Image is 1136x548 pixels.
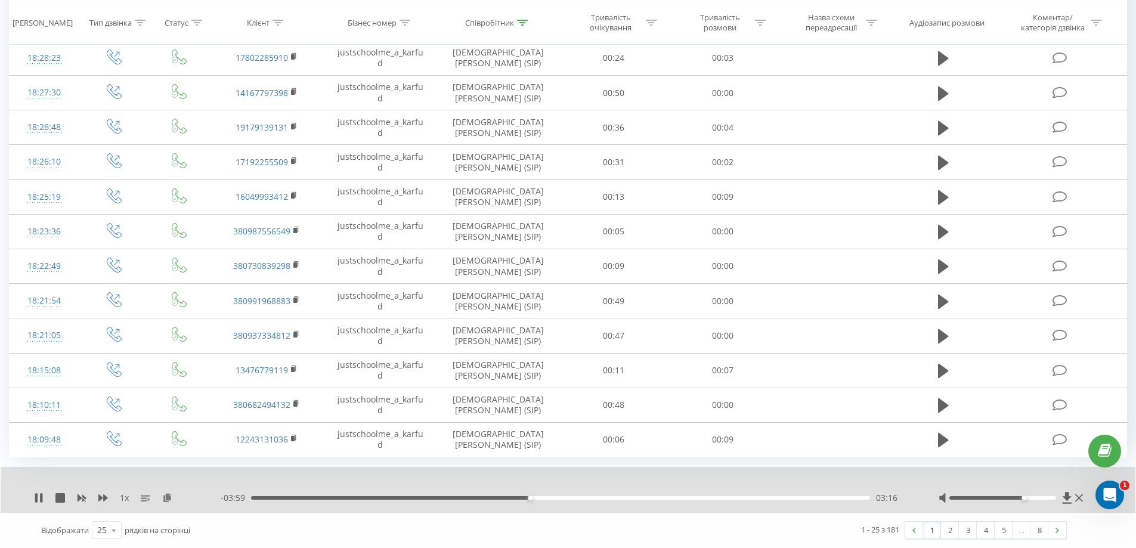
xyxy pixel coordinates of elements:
iframe: Intercom live chat [1095,481,1124,509]
span: рядків на сторінці [125,525,190,535]
a: 380682494132 [233,399,290,410]
td: justschoolme_a_karfud [323,145,437,179]
div: 18:22:49 [21,255,67,278]
td: [DEMOGRAPHIC_DATA][PERSON_NAME] (SIP) [437,76,559,110]
td: 00:31 [559,145,668,179]
td: 00:36 [559,110,668,145]
td: [DEMOGRAPHIC_DATA][PERSON_NAME] (SIP) [437,214,559,249]
div: 18:26:10 [21,150,67,174]
div: Тривалість розмови [688,13,752,33]
div: Співробітник [465,17,514,27]
td: [DEMOGRAPHIC_DATA][PERSON_NAME] (SIP) [437,249,559,283]
div: 18:26:48 [21,116,67,139]
td: justschoolme_a_karfud [323,76,437,110]
div: 18:23:36 [21,220,67,243]
td: 00:06 [559,422,668,457]
a: 14167797398 [236,87,288,98]
a: 17192255509 [236,156,288,168]
td: 00:49 [559,284,668,318]
td: 00:05 [559,214,668,249]
a: 3 [959,522,977,538]
td: [DEMOGRAPHIC_DATA][PERSON_NAME] (SIP) [437,318,559,353]
span: 03:16 [876,492,897,504]
a: 19179139131 [236,122,288,133]
span: 1 [1120,481,1129,490]
td: justschoolme_a_karfud [323,284,437,318]
td: justschoolme_a_karfud [323,214,437,249]
a: 8 [1030,522,1048,538]
td: 00:00 [668,214,778,249]
td: justschoolme_a_karfud [323,110,437,145]
td: justschoolme_a_karfud [323,249,437,283]
div: 18:10:11 [21,394,67,417]
a: 17802285910 [236,52,288,63]
td: 00:47 [559,318,668,353]
td: 00:24 [559,41,668,75]
a: 2 [941,522,959,538]
a: 16049993412 [236,191,288,202]
a: 380937334812 [233,330,290,341]
td: 00:00 [668,284,778,318]
div: 18:21:54 [21,289,67,312]
div: Коментар/категорія дзвінка [1018,13,1088,33]
div: 18:15:08 [21,359,67,382]
td: 00:02 [668,145,778,179]
div: Клієнт [247,17,270,27]
span: - 03:59 [221,492,251,504]
div: Статус [165,17,188,27]
div: Назва схеми переадресації [799,13,863,33]
a: 4 [977,522,995,538]
td: justschoolme_a_karfud [323,179,437,214]
a: 380730839298 [233,260,290,271]
td: 00:00 [668,249,778,283]
div: Accessibility label [528,496,533,500]
div: 18:28:23 [21,47,67,70]
td: [DEMOGRAPHIC_DATA][PERSON_NAME] (SIP) [437,145,559,179]
td: [DEMOGRAPHIC_DATA][PERSON_NAME] (SIP) [437,422,559,457]
a: 5 [995,522,1013,538]
td: 00:11 [559,353,668,388]
div: Аудіозапис розмови [909,17,985,27]
div: Accessibility label [1022,496,1026,500]
td: justschoolme_a_karfud [323,318,437,353]
td: justschoolme_a_karfud [323,41,437,75]
div: Бізнес номер [348,17,397,27]
td: [DEMOGRAPHIC_DATA][PERSON_NAME] (SIP) [437,353,559,388]
td: 00:04 [668,110,778,145]
td: 00:09 [668,179,778,214]
span: Відображати [41,525,89,535]
td: 00:50 [559,76,668,110]
td: 00:00 [668,388,778,422]
div: 25 [97,524,107,536]
a: 380991968883 [233,295,290,306]
td: 00:48 [559,388,668,422]
div: 18:09:48 [21,428,67,451]
td: 00:09 [668,422,778,457]
div: 18:21:05 [21,324,67,347]
td: 00:13 [559,179,668,214]
a: 1 [923,522,941,538]
td: 00:09 [559,249,668,283]
td: [DEMOGRAPHIC_DATA][PERSON_NAME] (SIP) [437,388,559,422]
td: 00:03 [668,41,778,75]
div: [PERSON_NAME] [13,17,73,27]
td: justschoolme_a_karfud [323,388,437,422]
a: 380987556549 [233,225,290,237]
td: 00:00 [668,76,778,110]
div: 18:27:30 [21,81,67,104]
td: [DEMOGRAPHIC_DATA][PERSON_NAME] (SIP) [437,284,559,318]
div: Тривалість очікування [579,13,643,33]
td: justschoolme_a_karfud [323,422,437,457]
a: 12243131036 [236,434,288,445]
span: 1 x [120,492,129,504]
td: 00:07 [668,353,778,388]
a: 13476779119 [236,364,288,376]
td: justschoolme_a_karfud [323,353,437,388]
div: … [1013,522,1030,538]
div: Тип дзвінка [89,17,132,27]
td: [DEMOGRAPHIC_DATA][PERSON_NAME] (SIP) [437,179,559,214]
div: 18:25:19 [21,185,67,209]
td: [DEMOGRAPHIC_DATA][PERSON_NAME] (SIP) [437,110,559,145]
div: 1 - 25 з 181 [861,524,899,535]
td: 00:00 [668,318,778,353]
